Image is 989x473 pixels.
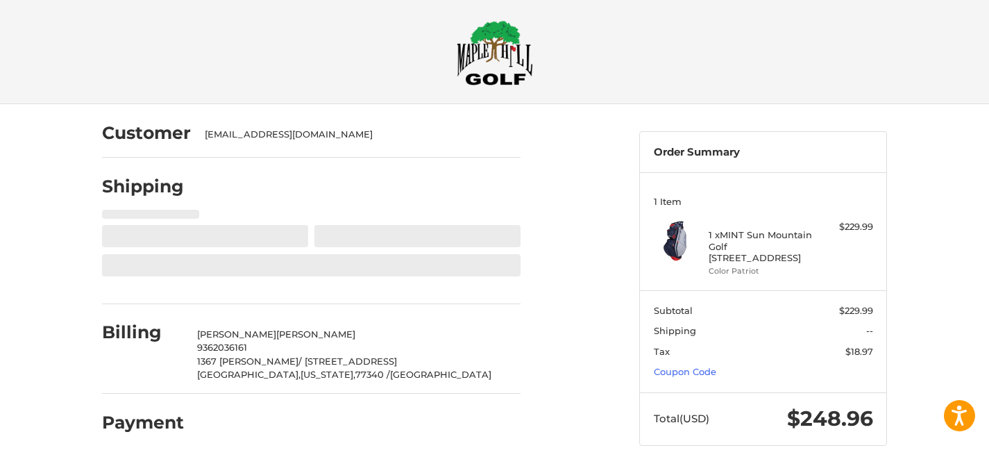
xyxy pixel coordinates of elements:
[276,329,355,340] span: [PERSON_NAME]
[709,229,815,263] h4: 1 x MINT Sun Mountain Golf [STREET_ADDRESS]
[298,356,397,367] span: / [STREET_ADDRESS]
[839,305,873,316] span: $229.99
[390,369,491,380] span: [GEOGRAPHIC_DATA]
[709,265,815,277] li: Color Patriot
[197,329,276,340] span: [PERSON_NAME]
[301,369,355,380] span: [US_STATE],
[787,406,873,431] span: $248.96
[654,412,709,425] span: Total (USD)
[654,305,693,316] span: Subtotal
[654,346,670,357] span: Tax
[866,325,873,336] span: --
[197,342,247,353] span: 9362036161
[197,369,301,380] span: [GEOGRAPHIC_DATA],
[654,146,873,159] h3: Order Summary
[197,356,298,367] span: 1367 [PERSON_NAME]
[845,346,873,357] span: $18.97
[874,435,989,473] iframe: Google Customer Reviews
[102,322,183,343] h2: Billing
[102,412,184,433] h2: Payment
[205,128,507,142] div: [EMAIL_ADDRESS][DOMAIN_NAME]
[654,196,873,207] h3: 1 Item
[355,369,390,380] span: 77340 /
[654,366,716,377] a: Coupon Code
[102,176,184,197] h2: Shipping
[654,325,696,336] span: Shipping
[102,122,191,144] h2: Customer
[457,20,533,85] img: Maple Hill Golf
[818,220,873,234] div: $229.99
